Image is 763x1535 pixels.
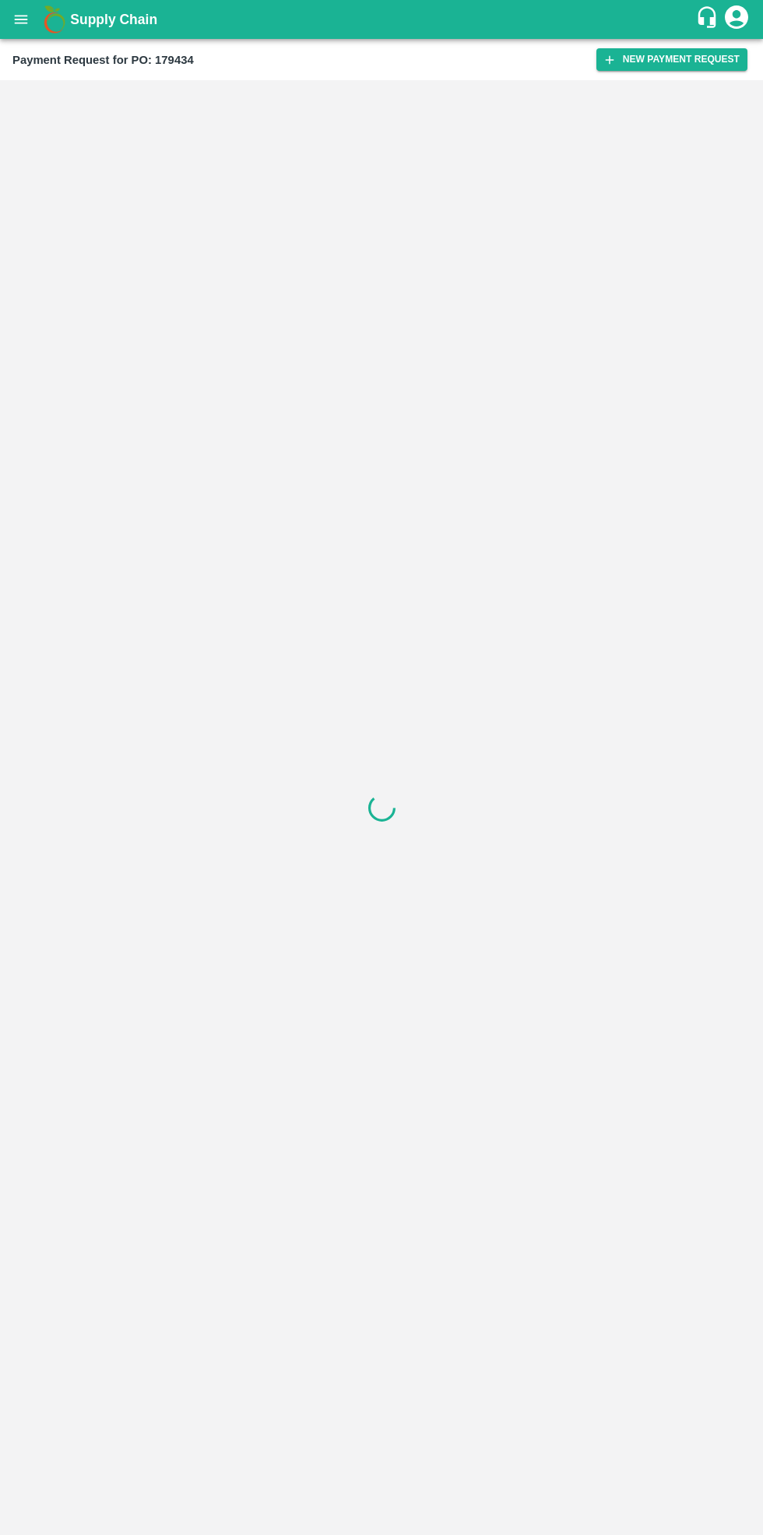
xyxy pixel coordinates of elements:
[596,48,747,71] button: New Payment Request
[70,12,157,27] b: Supply Chain
[39,4,70,35] img: logo
[12,54,194,66] b: Payment Request for PO: 179434
[70,9,695,30] a: Supply Chain
[695,5,723,33] div: customer-support
[3,2,39,37] button: open drawer
[723,3,751,36] div: account of current user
